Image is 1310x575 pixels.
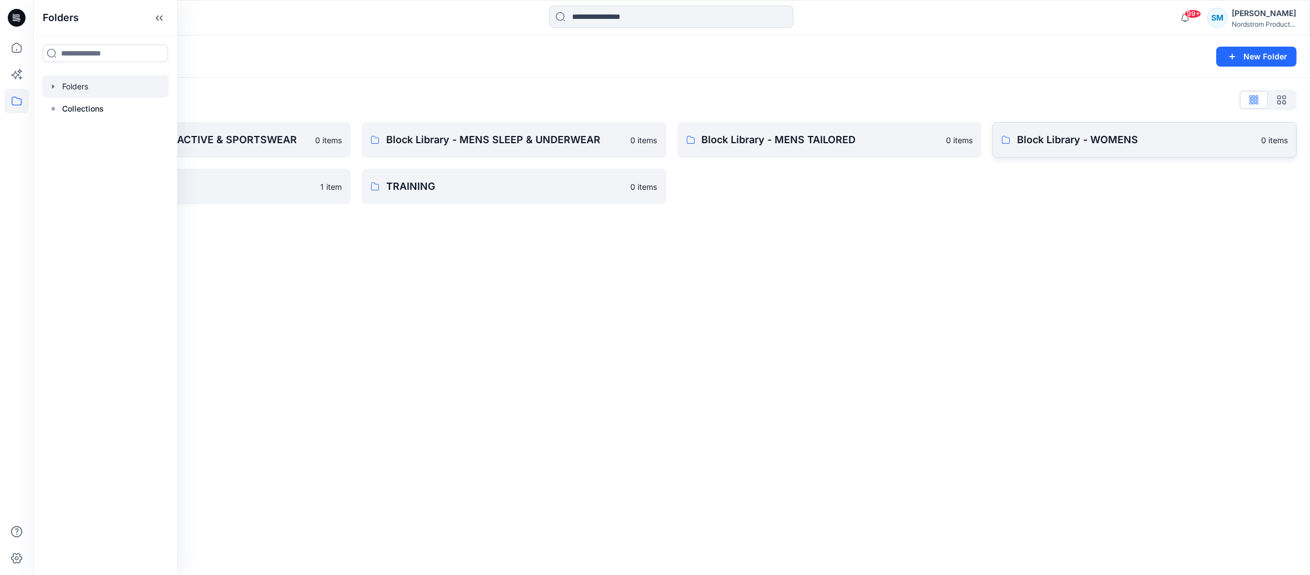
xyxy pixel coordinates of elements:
[47,122,351,158] a: Block Library - MENS ACTIVE & SPORTSWEAR0 items
[71,132,308,148] p: Block Library - MENS ACTIVE & SPORTSWEAR
[362,122,666,158] a: Block Library - MENS SLEEP & UNDERWEAR0 items
[386,132,624,148] p: Block Library - MENS SLEEP & UNDERWEAR
[993,122,1297,158] a: Block Library - WOMENS0 items
[1017,132,1255,148] p: Block Library - WOMENS
[1185,9,1201,18] span: 99+
[1216,47,1297,67] button: New Folder
[1261,134,1288,146] p: 0 items
[677,122,982,158] a: Block Library - MENS TAILORED0 items
[1232,20,1296,28] div: Nordstrom Product...
[47,169,351,204] a: REVIEW BOARD1 item
[362,169,666,204] a: TRAINING0 items
[386,179,624,194] p: TRAINING
[631,134,657,146] p: 0 items
[315,134,342,146] p: 0 items
[702,132,939,148] p: Block Library - MENS TAILORED
[631,181,657,193] p: 0 items
[320,181,342,193] p: 1 item
[946,134,973,146] p: 0 items
[62,102,104,115] p: Collections
[71,179,313,194] p: REVIEW BOARD
[1207,8,1227,28] div: SM
[1232,7,1296,20] div: [PERSON_NAME]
